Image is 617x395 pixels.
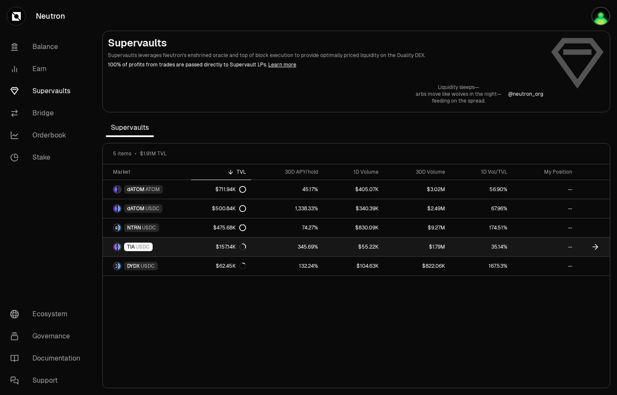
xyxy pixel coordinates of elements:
a: $711.94K [191,180,251,199]
div: My Position [518,169,572,175]
div: Market [113,169,186,175]
span: USDC [142,224,156,231]
div: 30D Volume [389,169,445,175]
h2: Supervaults [108,36,543,50]
a: Stake [3,146,92,169]
div: 30D APY/hold [256,169,318,175]
a: Ecosystem [3,303,92,325]
img: dATOM Logo [114,186,117,193]
span: dATOM [127,205,145,212]
img: USDC Logo [118,224,121,231]
a: $340.39K [323,199,384,218]
span: DYDX [127,263,140,269]
div: $475.68K [213,224,246,231]
p: 100% of profits from trades are passed directly to Supervault LPs. [108,61,543,69]
div: $157.14K [216,243,246,250]
a: dATOM LogoUSDC LogodATOMUSDC [103,199,191,218]
a: $157.14K [191,238,251,256]
div: TVL [196,169,246,175]
a: $62.45K [191,257,251,275]
a: Governance [3,325,92,347]
img: NTRN Logo [114,224,117,231]
a: -- [513,238,577,256]
span: USDC [141,263,155,269]
img: TIA Logo [114,243,117,250]
a: $104.63K [323,257,384,275]
a: @neutron_org [508,91,543,97]
a: 132.24% [251,257,323,275]
a: $55.22K [323,238,384,256]
div: 1D Volume [328,169,379,175]
a: Learn more [268,61,296,68]
p: Liquidity sleeps— [416,84,501,91]
a: 345.69% [251,238,323,256]
a: 167.53% [450,257,513,275]
a: 67.96% [450,199,513,218]
a: 174.51% [450,218,513,237]
a: 45.17% [251,180,323,199]
p: feeding on the spread. [416,97,501,104]
a: NTRN LogoUSDC LogoNTRNUSDC [103,218,191,237]
span: dATOM [127,186,145,193]
a: $500.84K [191,199,251,218]
a: $2.49M [384,199,450,218]
div: 1D Vol/TVL [455,169,507,175]
a: -- [513,180,577,199]
a: Orderbook [3,124,92,146]
a: Support [3,369,92,392]
p: Supervaults leverages Neutron's enshrined oracle and top of block execution to provide optimally ... [108,52,543,59]
span: USDC [145,205,159,212]
img: USDC Logo [118,205,121,212]
a: -- [513,218,577,237]
a: Bridge [3,102,92,124]
a: $9.27M [384,218,450,237]
img: ATOM Logo [118,186,121,193]
div: $711.94K [215,186,246,193]
span: NTRN [127,224,141,231]
a: $475.68K [191,218,251,237]
img: Neutron-Mars-Metamask Acc1 [592,8,609,25]
p: @ neutron_org [508,91,543,97]
a: Documentation [3,347,92,369]
img: USDC Logo [118,263,121,269]
a: -- [513,199,577,218]
span: 5 items [113,150,131,157]
a: Earn [3,58,92,80]
p: arbs move like wolves in the night— [416,91,501,97]
a: $405.07K [323,180,384,199]
a: -- [513,257,577,275]
div: $500.84K [212,205,246,212]
a: 74.27% [251,218,323,237]
span: USDC [136,243,150,250]
a: Balance [3,36,92,58]
div: $62.45K [216,263,246,269]
a: 56.90% [450,180,513,199]
a: $1.79M [384,238,450,256]
span: $1.91M TVL [140,150,167,157]
a: $830.09K [323,218,384,237]
a: 35.14% [450,238,513,256]
img: USDC Logo [118,243,121,250]
img: DYDX Logo [114,263,117,269]
a: Supervaults [3,80,92,102]
a: $3.02M [384,180,450,199]
a: 1,338.33% [251,199,323,218]
a: $822.06K [384,257,450,275]
span: Supervaults [106,119,154,136]
span: TIA [127,243,135,250]
span: ATOM [145,186,160,193]
a: dATOM LogoATOM LogodATOMATOM [103,180,191,199]
a: Liquidity sleeps—arbs move like wolves in the night—feeding on the spread. [416,84,501,104]
a: DYDX LogoUSDC LogoDYDXUSDC [103,257,191,275]
a: TIA LogoUSDC LogoTIAUSDC [103,238,191,256]
img: dATOM Logo [114,205,117,212]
